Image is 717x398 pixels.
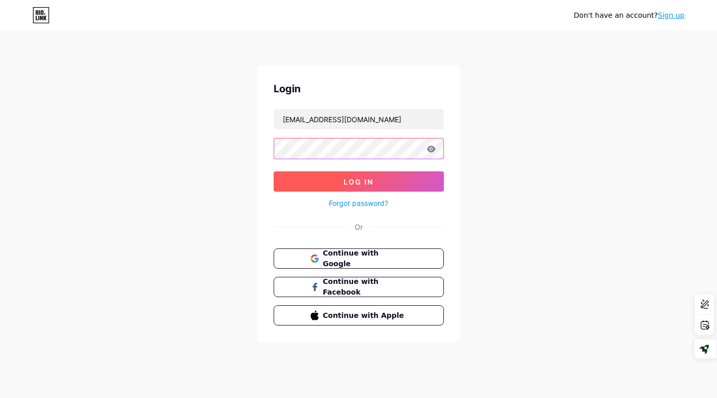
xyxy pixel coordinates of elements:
[323,276,406,298] span: Continue with Facebook
[323,310,406,321] span: Continue with Apple
[274,277,444,297] button: Continue with Facebook
[274,81,444,96] div: Login
[274,248,444,269] button: Continue with Google
[355,222,363,232] div: Or
[274,109,443,129] input: Username
[274,305,444,325] button: Continue with Apple
[274,171,444,192] button: Log In
[344,177,373,186] span: Log In
[329,198,388,208] a: Forgot password?
[574,10,685,21] div: Don't have an account?
[323,248,406,269] span: Continue with Google
[658,11,685,19] a: Sign up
